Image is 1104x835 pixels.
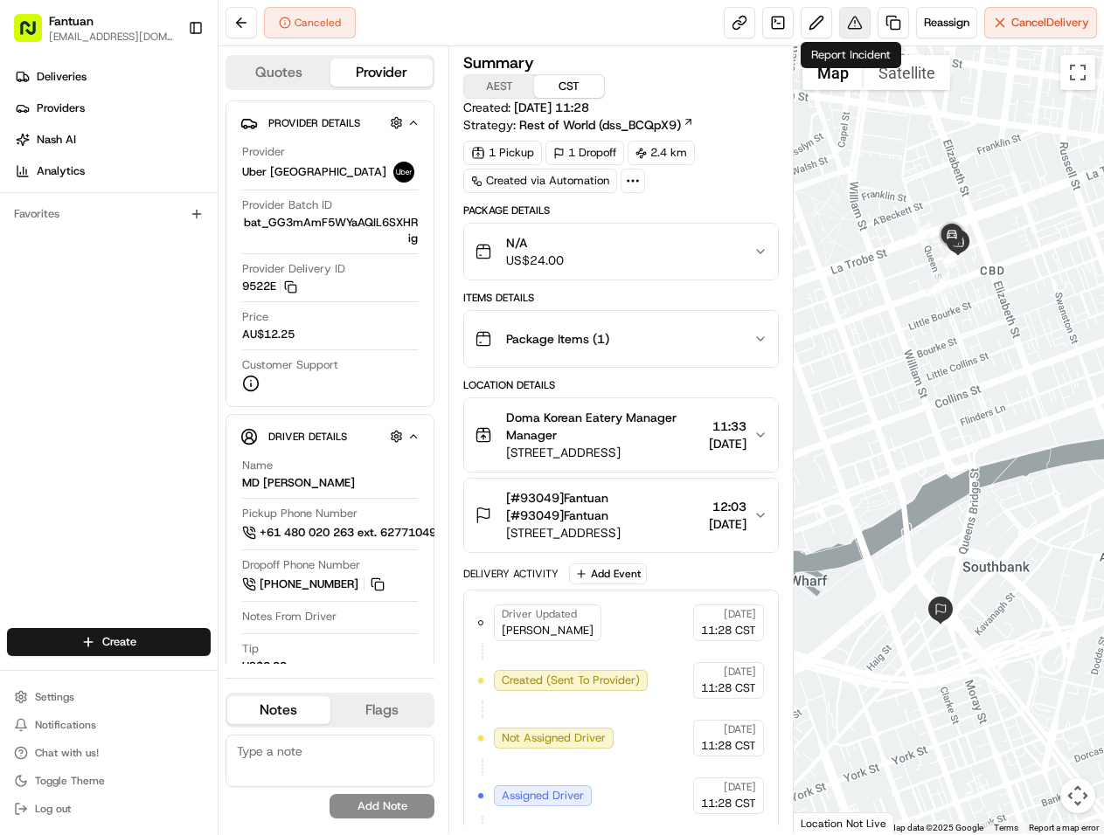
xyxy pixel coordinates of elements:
[7,7,181,49] button: Fantuan[EMAIL_ADDRESS][DOMAIN_NAME]
[545,141,624,165] div: 1 Dropoff
[984,7,1097,38] button: CancelDelivery
[242,357,338,373] span: Customer Support
[506,330,609,348] span: Package Items ( 1 )
[1060,55,1095,90] button: Toggle fullscreen view
[864,55,950,90] button: Show satellite imagery
[942,245,962,264] div: 7
[242,309,268,325] span: Price
[240,108,420,137] button: Provider Details
[7,797,211,821] button: Log out
[145,318,151,332] span: •
[463,378,779,392] div: Location Details
[464,75,534,98] button: AEST
[54,271,142,285] span: [PERSON_NAME]
[37,100,85,116] span: Providers
[17,227,112,241] div: Past conversations
[17,70,318,98] p: Welcome 👋
[242,575,387,594] a: [PHONE_NUMBER]
[709,515,746,533] span: [DATE]
[506,252,564,269] span: US$24.00
[464,398,778,472] button: Doma Korean Eatery Manager Manager[STREET_ADDRESS]11:33[DATE]
[463,204,779,217] div: Package Details
[798,811,856,834] img: Google
[464,224,778,279] button: N/AUS$24.00
[502,788,584,804] span: Assigned Driver
[35,319,49,333] img: 1736555255976-a54dd68f-1ca7-489b-9aae-adbdc363a1c4
[35,272,49,286] img: 1736555255976-a54dd68f-1ca7-489b-9aae-adbdc363a1c4
[519,116,681,134] span: Rest of World (dss_BCQpX9)
[242,557,360,573] span: Dropoff Phone Number
[37,69,87,85] span: Deliveries
[141,383,288,415] a: 💻API Documentation
[79,184,240,198] div: We're available if you need us!
[931,273,950,292] div: 4
[35,390,134,408] span: Knowledge Base
[242,523,465,542] button: +61 480 020 263 ext. 62771049
[37,167,68,198] img: 8571987876998_91fb9ceb93ad5c398215_72.jpg
[271,224,318,245] button: See all
[45,113,288,131] input: Clear
[502,607,577,621] span: Driver Updated
[502,623,594,638] span: [PERSON_NAME]
[242,458,273,473] span: Name
[260,525,436,541] span: +61 480 020 263 ext. 62771049
[794,812,894,834] div: Location Not Live
[242,659,287,674] div: US$0.00
[79,167,287,184] div: Start new chat
[7,685,211,709] button: Settings
[49,30,174,44] button: [EMAIL_ADDRESS][DOMAIN_NAME]
[506,489,702,524] span: [#93049]Fantuan [#93049]Fantuan
[944,249,963,268] div: 5
[268,116,360,130] span: Provider Details
[802,55,864,90] button: Show street map
[155,318,196,332] span: 8月14日
[49,12,94,30] button: Fantuan
[924,15,969,31] span: Reassign
[724,722,756,736] span: [DATE]
[10,383,141,415] a: 📗Knowledge Base
[242,144,285,160] span: Provider
[701,680,756,696] span: 11:28 CST
[35,774,105,788] span: Toggle Theme
[7,126,218,154] a: Nash AI
[393,162,414,183] img: uber-new-logo.jpeg
[798,811,856,834] a: Open this area in Google Maps (opens a new window)
[242,164,386,180] span: Uber [GEOGRAPHIC_DATA]
[54,318,142,332] span: [PERSON_NAME]
[7,157,218,185] a: Analytics
[464,311,778,367] button: Package Items (1)
[148,392,162,406] div: 💻
[260,576,358,592] span: [PHONE_NUMBER]
[506,234,564,252] span: N/A
[1011,15,1089,31] span: Cancel Delivery
[724,780,756,794] span: [DATE]
[709,417,746,435] span: 11:33
[35,802,71,816] span: Log out
[7,769,211,793] button: Toggle Theme
[701,738,756,754] span: 11:28 CST
[242,197,332,213] span: Provider Batch ID
[463,567,559,581] div: Delivery Activity
[330,59,434,86] button: Provider
[502,730,606,746] span: Not Assigned Driver
[7,713,211,737] button: Notifications
[463,141,542,165] div: 1 Pickup
[165,390,281,408] span: API Documentation
[916,7,977,38] button: Reassign
[174,433,212,446] span: Pylon
[701,623,756,638] span: 11:28 CST
[102,634,136,650] span: Create
[242,327,295,342] span: AU$12.25
[7,628,211,656] button: Create
[506,444,702,461] span: [STREET_ADDRESS]
[463,169,617,193] div: Created via Automation
[926,278,945,297] div: 1
[506,524,702,542] span: [STREET_ADDRESS]
[709,435,746,452] span: [DATE]
[994,823,1018,832] a: Terms
[724,607,756,621] span: [DATE]
[242,475,355,491] div: MD [PERSON_NAME]
[1029,823,1099,832] a: Report a map error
